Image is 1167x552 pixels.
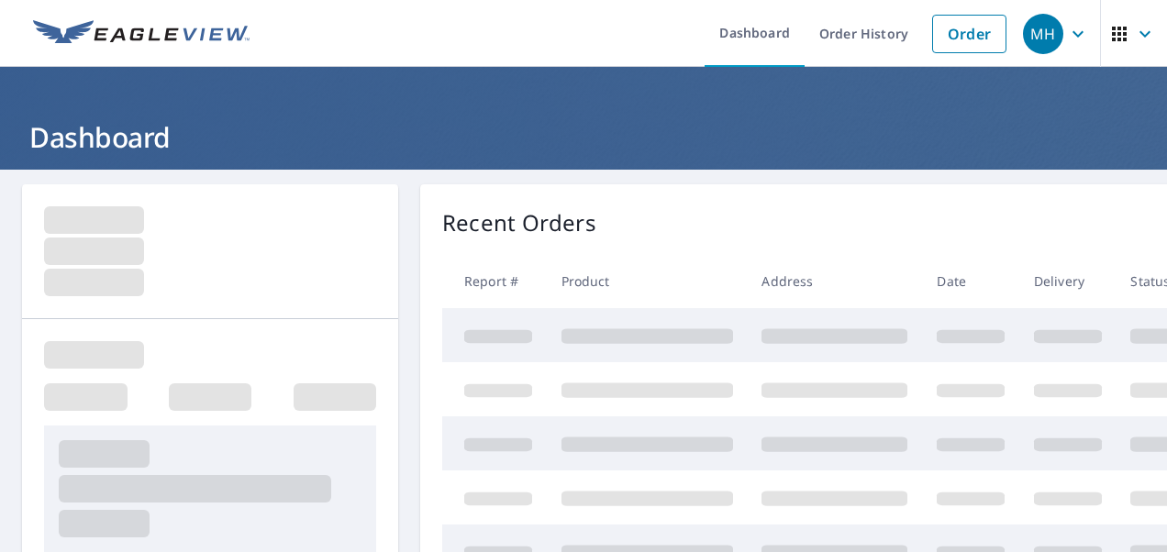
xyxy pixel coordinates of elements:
a: Order [932,15,1006,53]
img: EV Logo [33,20,250,48]
h1: Dashboard [22,118,1145,156]
th: Address [747,254,922,308]
div: MH [1023,14,1063,54]
p: Recent Orders [442,206,596,239]
th: Product [547,254,748,308]
th: Date [922,254,1019,308]
th: Report # [442,254,547,308]
th: Delivery [1019,254,1117,308]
